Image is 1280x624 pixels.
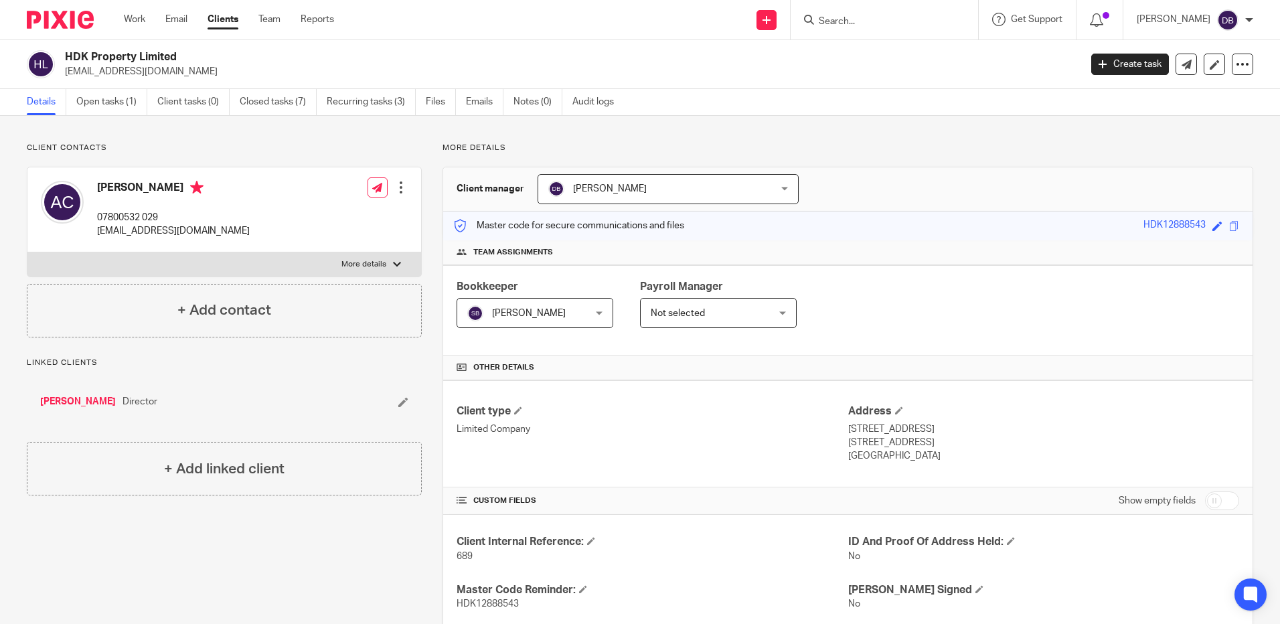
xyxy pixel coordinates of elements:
a: [PERSON_NAME] [40,395,116,408]
p: [STREET_ADDRESS] [848,436,1239,449]
a: Create task [1091,54,1169,75]
a: Team [258,13,281,26]
h4: + Add linked client [164,459,285,479]
p: [EMAIL_ADDRESS][DOMAIN_NAME] [97,224,250,238]
a: Open tasks (1) [76,89,147,115]
a: Clients [208,13,238,26]
label: Show empty fields [1119,494,1196,508]
span: Team assignments [473,247,553,258]
a: Closed tasks (7) [240,89,317,115]
span: Bookkeeper [457,281,518,292]
a: Audit logs [572,89,624,115]
span: Director [123,395,157,408]
h4: [PERSON_NAME] [97,181,250,198]
i: Primary [190,181,204,194]
a: Work [124,13,145,26]
h3: Client manager [457,182,524,196]
h4: [PERSON_NAME] Signed [848,583,1239,597]
h4: Client Internal Reference: [457,535,848,549]
h4: Master Code Reminder: [457,583,848,597]
input: Search [817,16,938,28]
h4: CUSTOM FIELDS [457,495,848,506]
a: Recurring tasks (3) [327,89,416,115]
div: HDK12888543 [1143,218,1206,234]
a: Emails [466,89,503,115]
h2: HDK Property Limited [65,50,870,64]
h4: Client type [457,404,848,418]
p: [STREET_ADDRESS] [848,422,1239,436]
p: Linked clients [27,358,422,368]
span: HDK12888543 [457,599,519,609]
h4: + Add contact [177,300,271,321]
span: Payroll Manager [640,281,723,292]
p: Client contacts [27,143,422,153]
p: More details [341,259,386,270]
p: 07800532 029 [97,211,250,224]
span: Other details [473,362,534,373]
h4: ID And Proof Of Address Held: [848,535,1239,549]
h4: Address [848,404,1239,418]
a: Email [165,13,187,26]
a: Notes (0) [513,89,562,115]
a: Files [426,89,456,115]
img: svg%3E [548,181,564,197]
p: [PERSON_NAME] [1137,13,1210,26]
p: Limited Company [457,422,848,436]
img: svg%3E [467,305,483,321]
span: Get Support [1011,15,1062,24]
p: [GEOGRAPHIC_DATA] [848,449,1239,463]
img: Pixie [27,11,94,29]
img: svg%3E [41,181,84,224]
span: No [848,599,860,609]
p: [EMAIL_ADDRESS][DOMAIN_NAME] [65,65,1071,78]
img: svg%3E [27,50,55,78]
p: Master code for secure communications and files [453,219,684,232]
img: svg%3E [1217,9,1238,31]
span: [PERSON_NAME] [492,309,566,318]
span: Not selected [651,309,705,318]
a: Client tasks (0) [157,89,230,115]
a: Details [27,89,66,115]
a: Reports [301,13,334,26]
span: No [848,552,860,561]
p: More details [443,143,1253,153]
span: [PERSON_NAME] [573,184,647,193]
span: 689 [457,552,473,561]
